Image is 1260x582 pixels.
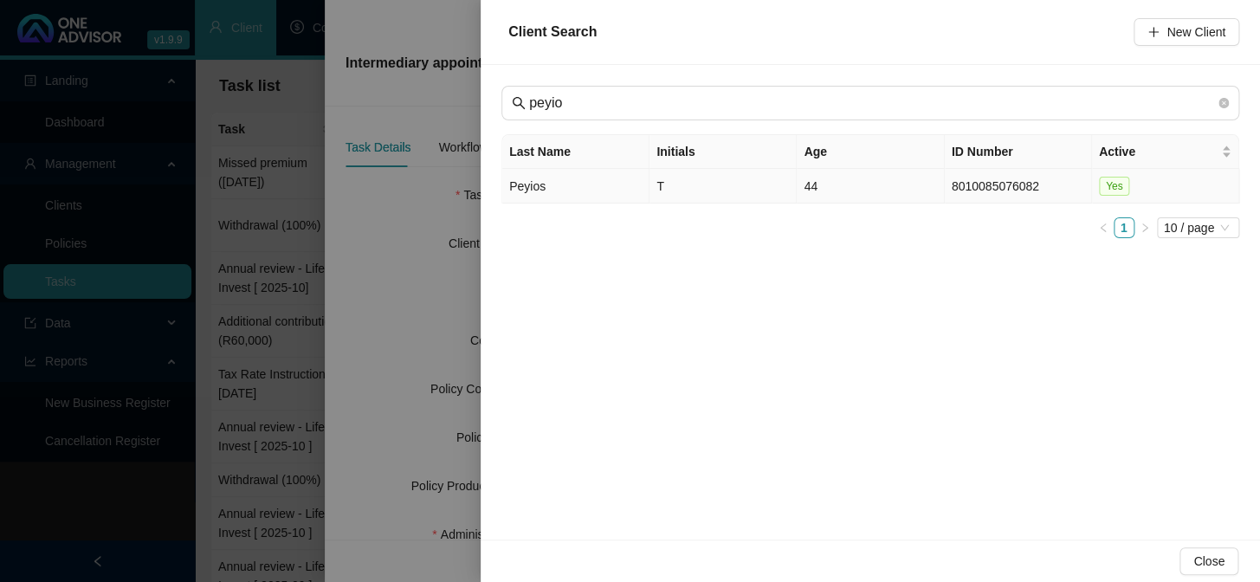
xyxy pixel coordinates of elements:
[1099,177,1130,196] span: Yes
[1218,95,1229,111] span: close-circle
[649,169,797,204] td: T
[1179,547,1238,575] button: Close
[502,135,649,169] th: Last Name
[649,135,797,169] th: Initials
[1092,135,1239,169] th: Active
[1114,217,1134,238] li: 1
[1166,23,1225,42] span: New Client
[1093,217,1114,238] button: left
[1134,217,1155,238] li: Next Page
[1115,218,1134,237] a: 1
[1140,223,1150,233] span: right
[508,24,597,39] span: Client Search
[945,135,1092,169] th: ID Number
[502,169,649,204] td: Peyios
[1098,223,1108,233] span: left
[1099,142,1218,161] span: Active
[512,96,526,110] span: search
[1164,218,1232,237] span: 10 / page
[1218,98,1229,108] span: close-circle
[1147,26,1160,38] span: plus
[945,169,1092,204] td: 8010085076082
[1157,217,1239,238] div: Page Size
[1193,552,1224,571] span: Close
[1134,217,1155,238] button: right
[1134,18,1239,46] button: New Client
[804,179,817,193] span: 44
[797,135,944,169] th: Age
[1093,217,1114,238] li: Previous Page
[529,93,1215,113] input: Last Name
